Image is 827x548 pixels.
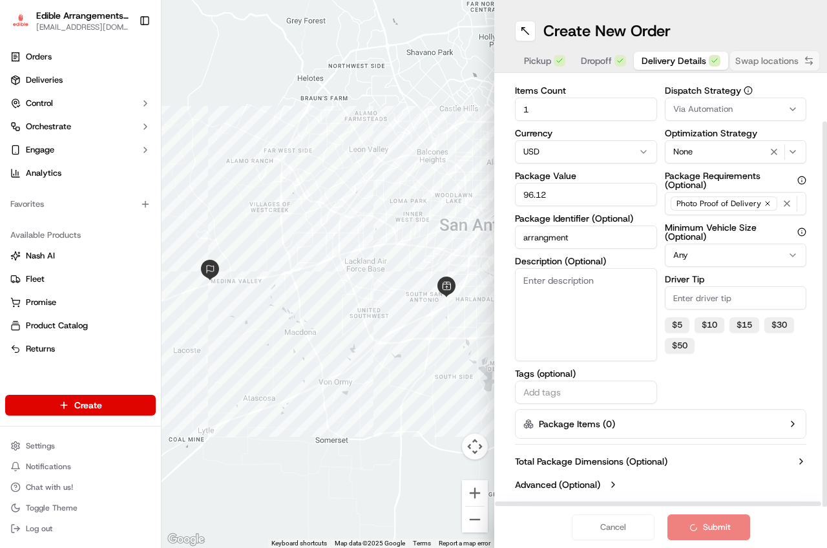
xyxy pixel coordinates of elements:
[665,192,807,215] button: Photo Proof of Delivery
[673,103,733,115] span: Via Automation
[5,5,134,36] button: Edible Arrangements - San Antonio, TXEdible Arrangements - [GEOGRAPHIC_DATA], [GEOGRAPHIC_DATA][E...
[5,478,156,496] button: Chat with us!
[673,146,693,158] span: None
[5,47,156,67] a: Orders
[764,317,794,333] button: $30
[515,171,657,180] label: Package Value
[26,343,55,355] span: Returns
[335,540,405,547] span: Map data ©2025 Google
[34,83,233,97] input: Got a question? Start typing here...
[44,136,163,147] div: We're available if you need us!
[36,9,129,22] button: Edible Arrangements - [GEOGRAPHIC_DATA], [GEOGRAPHIC_DATA]
[521,385,651,400] input: Add tags
[5,395,156,416] button: Create
[5,70,156,90] a: Deliveries
[5,339,156,359] button: Returns
[129,219,156,229] span: Pylon
[26,144,54,156] span: Engage
[665,286,807,310] input: Enter driver tip
[165,531,207,548] a: Open this area in Google Maps (opens a new window)
[5,437,156,455] button: Settings
[665,98,807,121] button: Via Automation
[5,194,156,215] div: Favorites
[26,74,63,86] span: Deliveries
[5,140,156,160] button: Engage
[10,320,151,332] a: Product Catalog
[665,223,807,241] label: Minimum Vehicle Size (Optional)
[220,127,235,143] button: Start new chat
[5,292,156,313] button: Promise
[5,458,156,476] button: Notifications
[665,338,695,353] button: $50
[165,531,207,548] img: Google
[515,369,657,378] label: Tags (optional)
[10,297,151,308] a: Promise
[5,269,156,290] button: Fleet
[515,409,806,439] button: Package Items (0)
[665,275,807,284] label: Driver Tip
[515,478,600,491] label: Advanced (Optional)
[13,189,23,199] div: 📗
[8,182,104,205] a: 📗Knowledge Base
[665,140,807,163] button: None
[515,257,657,266] label: Description (Optional)
[729,317,759,333] button: $15
[515,455,806,468] button: Total Package Dimensions (Optional)
[5,225,156,246] div: Available Products
[797,227,806,237] button: Minimum Vehicle Size (Optional)
[515,183,657,206] input: Enter package value
[26,51,52,63] span: Orders
[524,54,551,67] span: Pickup
[10,250,151,262] a: Nash AI
[26,503,78,513] span: Toggle Theme
[462,434,488,459] button: Map camera controls
[26,297,56,308] span: Promise
[74,399,102,412] span: Create
[665,129,807,138] label: Optimization Strategy
[10,12,31,30] img: Edible Arrangements - San Antonio, TX
[543,21,671,41] h1: Create New Order
[104,182,213,205] a: 💻API Documentation
[26,320,88,332] span: Product Catalog
[665,317,689,333] button: $5
[26,482,73,492] span: Chat with us!
[10,343,151,355] a: Returns
[26,187,99,200] span: Knowledge Base
[515,226,657,249] input: Enter package identifier
[642,54,706,67] span: Delivery Details
[5,116,156,137] button: Orchestrate
[515,86,657,95] label: Items Count
[5,93,156,114] button: Control
[26,461,71,472] span: Notifications
[26,250,55,262] span: Nash AI
[515,98,657,121] input: Enter items count
[515,478,806,491] button: Advanced (Optional)
[36,22,129,32] button: [EMAIL_ADDRESS][DOMAIN_NAME]
[109,189,120,199] div: 💻
[5,246,156,266] button: Nash AI
[26,121,71,132] span: Orchestrate
[44,123,212,136] div: Start new chat
[26,441,55,451] span: Settings
[26,523,52,534] span: Log out
[515,455,667,468] label: Total Package Dimensions (Optional)
[695,317,724,333] button: $10
[13,123,36,147] img: 1736555255976-a54dd68f-1ca7-489b-9aae-adbdc363a1c4
[539,417,615,430] label: Package Items ( 0 )
[797,176,806,185] button: Package Requirements (Optional)
[122,187,207,200] span: API Documentation
[665,171,807,189] label: Package Requirements (Optional)
[515,129,657,138] label: Currency
[26,273,45,285] span: Fleet
[462,480,488,506] button: Zoom in
[744,86,753,95] button: Dispatch Strategy
[13,13,39,39] img: Nash
[26,167,61,179] span: Analytics
[581,54,612,67] span: Dropoff
[13,52,235,72] p: Welcome 👋
[413,540,431,547] a: Terms (opens in new tab)
[91,218,156,229] a: Powered byPylon
[515,214,657,223] label: Package Identifier (Optional)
